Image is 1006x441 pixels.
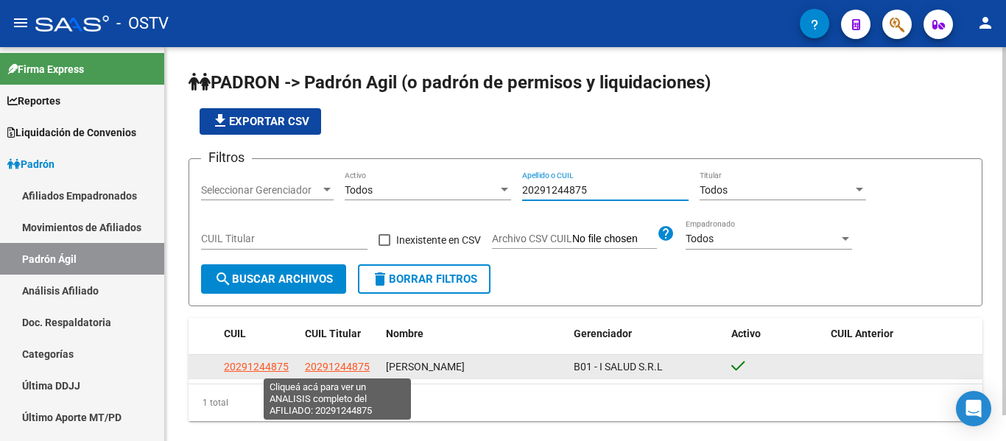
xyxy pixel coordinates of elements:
[189,72,711,93] span: PADRON -> Padrón Agil (o padrón de permisos y liquidaciones)
[568,318,726,350] datatable-header-cell: Gerenciador
[201,264,346,294] button: Buscar Archivos
[686,233,714,244] span: Todos
[371,270,389,288] mat-icon: delete
[201,184,320,197] span: Seleccionar Gerenciador
[7,61,84,77] span: Firma Express
[214,270,232,288] mat-icon: search
[224,361,289,373] span: 20291244875
[12,14,29,32] mat-icon: menu
[386,328,423,339] span: Nombre
[7,93,60,109] span: Reportes
[700,184,728,196] span: Todos
[358,264,490,294] button: Borrar Filtros
[956,391,991,426] div: Open Intercom Messenger
[7,156,54,172] span: Padrón
[731,328,761,339] span: Activo
[218,318,299,350] datatable-header-cell: CUIL
[224,328,246,339] span: CUIL
[211,112,229,130] mat-icon: file_download
[305,361,370,373] span: 20291244875
[380,318,568,350] datatable-header-cell: Nombre
[189,384,982,421] div: 1 total
[7,124,136,141] span: Liquidación de Convenios
[574,361,663,373] span: B01 - I SALUD S.R.L
[345,184,373,196] span: Todos
[211,115,309,128] span: Exportar CSV
[396,231,481,249] span: Inexistente en CSV
[299,318,380,350] datatable-header-cell: CUIL Titular
[492,233,572,244] span: Archivo CSV CUIL
[200,108,321,135] button: Exportar CSV
[386,361,465,373] span: [PERSON_NAME]
[116,7,169,40] span: - OSTV
[725,318,825,350] datatable-header-cell: Activo
[831,328,893,339] span: CUIL Anterior
[305,328,361,339] span: CUIL Titular
[657,225,675,242] mat-icon: help
[371,272,477,286] span: Borrar Filtros
[574,328,632,339] span: Gerenciador
[977,14,994,32] mat-icon: person
[214,272,333,286] span: Buscar Archivos
[572,233,657,246] input: Archivo CSV CUIL
[201,147,252,168] h3: Filtros
[825,318,983,350] datatable-header-cell: CUIL Anterior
